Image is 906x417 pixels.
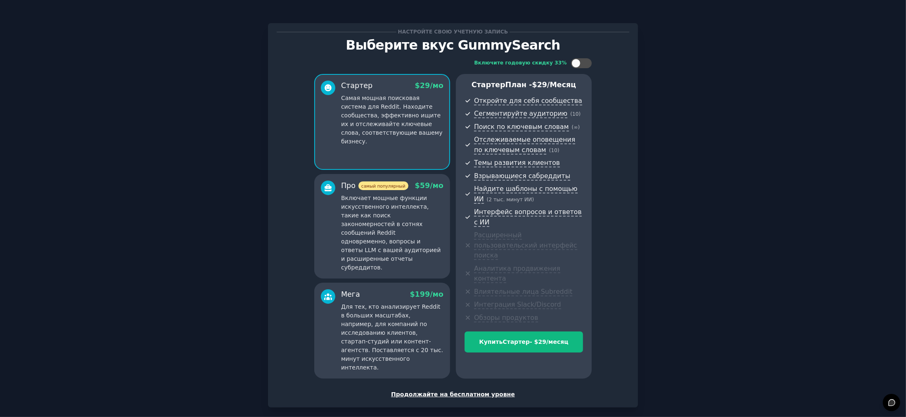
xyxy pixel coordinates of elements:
button: КупитьСтартер- $29/месяц [465,331,583,353]
span: ( ∞ ) [572,124,580,130]
span: $ 59 /мо [415,181,444,190]
div: Мега [341,289,360,300]
span: Темы развития клиентов [474,159,560,167]
span: ( 10 ) [570,111,581,117]
span: Поиск по ключевым словам [474,123,569,131]
span: Аналитика продвижения контента [474,264,560,284]
div: Стартер [341,81,372,91]
span: $ 199 /мо [410,290,444,298]
span: Сегментируйте аудиторию [474,110,567,118]
span: Найдите шаблоны с помощью ИИ [474,185,577,204]
div: Включите годовую скидку 33% [474,60,567,67]
span: $ 29 /месяц [532,81,576,89]
span: Интерфейс вопросов и ответов с ИИ [474,208,582,227]
span: Влиятельные лица Subreddit [474,288,572,296]
span: Взрывающиеся сабреддиты [474,172,570,181]
span: ( 10 ) [549,148,560,153]
p: Стартер План - [465,80,583,90]
p: Выберите вкус GummySearch [277,38,629,52]
div: Купить Стартер - $ 29 /месяц [465,338,583,346]
span: Расширенный пользовательский интерфейс поиска [474,231,577,260]
span: ( 2 тыс. минут ИИ ) [487,197,534,203]
span: Отслеживаемые оповещения по ключевым словам [474,136,575,155]
span: Обзоры продуктов [474,314,538,322]
div: Про [341,181,408,191]
span: $ 29 /мо [415,81,444,90]
p: Включает мощные функции искусственного интеллекта, такие как поиск закономерностей в сотнях сообщ... [341,194,444,272]
span: Интеграция Slack/Discord [474,300,561,309]
div: Продолжайте на бесплатном уровне [277,390,629,399]
span: самый популярный [358,181,408,190]
p: Самая мощная поисковая система для Reddit. Находите сообщества, эффективно ищите их и отслеживайт... [341,94,444,146]
span: Откройте для себя сообщества [474,97,582,105]
span: Настройте свою учетную запись [396,28,510,36]
p: Для тех, кто анализирует Reddit в больших масштабах, например, для компаний по исследованию клиен... [341,303,444,372]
